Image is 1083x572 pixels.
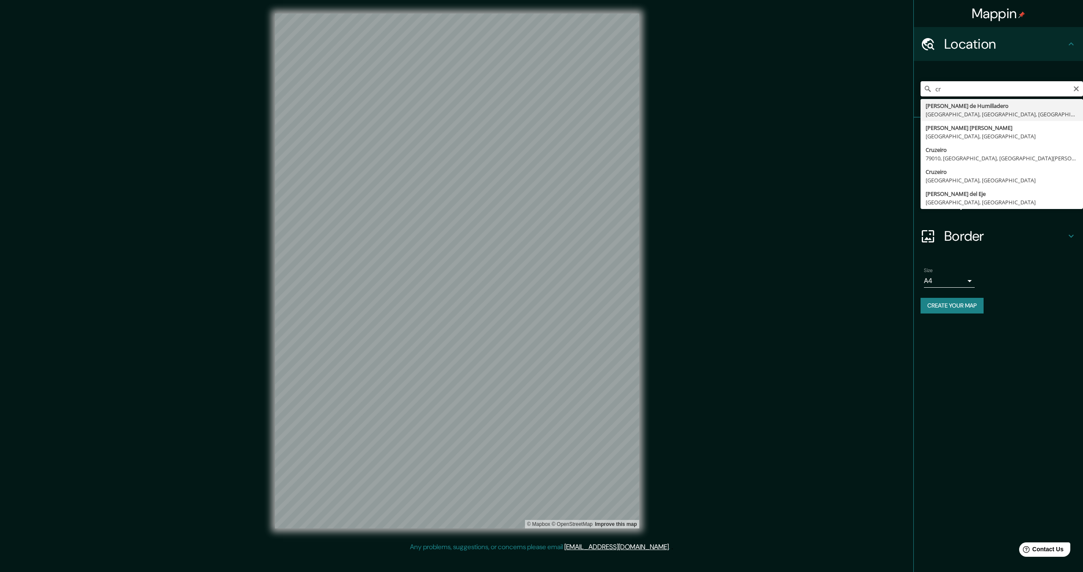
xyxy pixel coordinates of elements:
[914,185,1083,219] div: Layout
[921,298,984,313] button: Create your map
[275,14,639,528] canvas: Map
[921,81,1083,96] input: Pick your city or area
[914,27,1083,61] div: Location
[670,542,671,552] div: .
[924,274,975,288] div: A4
[564,542,669,551] a: [EMAIL_ADDRESS][DOMAIN_NAME]
[924,267,933,274] label: Size
[1073,84,1080,92] button: Clear
[552,521,593,527] a: OpenStreetMap
[944,36,1066,52] h4: Location
[926,146,1078,154] div: Cruzeiro
[944,194,1066,211] h4: Layout
[926,176,1078,184] div: [GEOGRAPHIC_DATA], [GEOGRAPHIC_DATA]
[671,542,673,552] div: .
[1018,11,1025,18] img: pin-icon.png
[926,124,1078,132] div: [PERSON_NAME] [PERSON_NAME]
[926,198,1078,206] div: [GEOGRAPHIC_DATA], [GEOGRAPHIC_DATA]
[972,5,1025,22] h4: Mappin
[914,151,1083,185] div: Style
[926,190,1078,198] div: [PERSON_NAME] del Eje
[914,219,1083,253] div: Border
[926,168,1078,176] div: Cruzeiro
[914,118,1083,151] div: Pins
[926,154,1078,162] div: 79010, [GEOGRAPHIC_DATA], [GEOGRAPHIC_DATA][PERSON_NAME], [GEOGRAPHIC_DATA]
[1008,539,1074,563] iframe: Help widget launcher
[926,110,1078,118] div: [GEOGRAPHIC_DATA], [GEOGRAPHIC_DATA], [GEOGRAPHIC_DATA]
[595,521,637,527] a: Map feedback
[926,132,1078,140] div: [GEOGRAPHIC_DATA], [GEOGRAPHIC_DATA]
[926,102,1078,110] div: [PERSON_NAME] de Humilladero
[527,521,550,527] a: Mapbox
[410,542,670,552] p: Any problems, suggestions, or concerns please email .
[944,228,1066,245] h4: Border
